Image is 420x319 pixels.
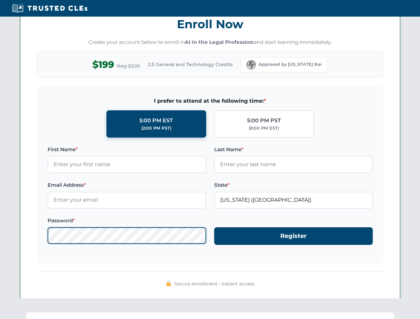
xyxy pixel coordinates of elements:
[139,116,173,125] div: 5:00 PM EST
[10,3,89,13] img: Trusted CLEs
[48,156,206,173] input: Enter your first name
[249,125,279,132] div: (8:00 PM EST)
[148,61,233,68] span: 2.5 General and Technology Credits
[246,60,256,69] img: Florida Bar
[48,217,206,225] label: Password
[48,192,206,208] input: Enter your email
[92,57,114,72] span: $199
[214,156,373,173] input: Enter your last name
[247,116,281,125] div: 5:00 PM PST
[258,61,322,68] span: Approved by [US_STATE] Bar
[214,181,373,189] label: State
[214,192,373,208] input: Florida (FL)
[48,146,206,154] label: First Name
[48,181,206,189] label: Email Address
[214,146,373,154] label: Last Name
[185,39,254,45] strong: AI in the Legal Profession
[174,280,254,287] span: Secure enrollment • Instant access
[166,281,171,286] img: 🔒
[37,14,383,35] h3: Enroll Now
[48,97,373,105] span: I prefer to attend at the following time:
[141,125,171,132] div: (2:00 PM PST)
[214,227,373,245] button: Register
[117,62,140,70] span: Reg $299
[37,39,383,46] p: Create your account below to enroll in and start learning immediately.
